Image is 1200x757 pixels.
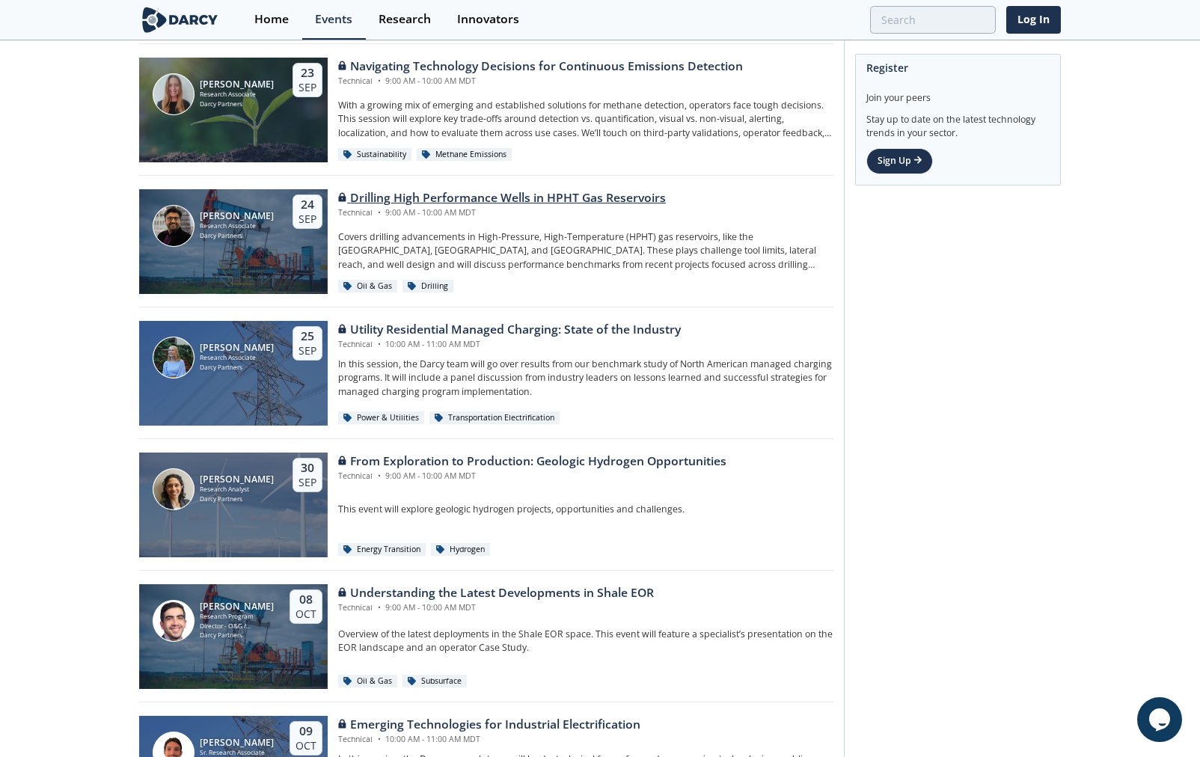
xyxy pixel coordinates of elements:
div: [PERSON_NAME] [200,601,277,612]
div: [PERSON_NAME] [200,343,274,353]
div: Technical 10:00 AM - 11:00 AM MDT [338,734,640,746]
img: Camila Behar [153,73,195,115]
div: Innovators [457,13,519,25]
p: With a growing mix of emerging and established solutions for methane detection, operators face to... [338,99,833,140]
div: 30 [299,461,316,476]
div: Sep [299,476,316,489]
span: • [375,734,383,744]
div: Power & Utilities [338,411,424,425]
div: Sep [299,81,316,94]
div: Technical 9:00 AM - 10:00 AM MDT [338,76,743,88]
div: Oil & Gas [338,675,397,688]
div: Hydrogen [431,543,490,557]
div: Understanding the Latest Developments in Shale EOR [338,584,654,602]
div: 25 [299,329,316,344]
a: Arsalan Ansari [PERSON_NAME] Research Associate Darcy Partners 24 Sep Drilling High Performance W... [139,189,833,294]
p: In this session, the Darcy team will go over results from our benchmark study of North American m... [338,358,833,399]
div: Events [315,13,352,25]
div: From Exploration to Production: Geologic Hydrogen Opportunities [338,453,726,471]
img: Sami Sultan [153,600,195,642]
div: Research Program Director - O&G / Sustainability [200,612,277,631]
div: Methane Emissions [417,148,512,162]
div: Energy Transition [338,543,426,557]
div: [PERSON_NAME] [200,474,274,485]
div: 09 [296,724,316,739]
div: Emerging Technologies for Industrial Electrification [338,716,640,734]
div: Research Associate [200,221,274,231]
div: [PERSON_NAME] [200,79,274,90]
div: Navigating Technology Decisions for Continuous Emissions Detection [338,58,743,76]
p: Overview of the latest deployments in the Shale EOR space. This event will feature a specialist’s... [338,628,833,655]
span: • [375,339,383,349]
div: Transportation Electrification [429,411,560,425]
a: Sami Sultan [PERSON_NAME] Research Program Director - O&G / Sustainability Darcy Partners 08 Oct ... [139,584,833,689]
div: Home [254,13,289,25]
img: Julieta Vidal [153,468,195,510]
div: Technical 9:00 AM - 10:00 AM MDT [338,471,726,482]
div: Oct [296,739,316,753]
div: [PERSON_NAME] [200,738,274,748]
div: Drilling [402,280,453,293]
a: Elizabeth Wilson [PERSON_NAME] Research Associate Darcy Partners 25 Sep Utility Residential Manag... [139,321,833,426]
img: Arsalan Ansari [153,205,195,247]
div: Sep [299,344,316,358]
div: Research Associate [200,90,274,99]
a: Julieta Vidal [PERSON_NAME] Research Analyst Darcy Partners 30 Sep From Exploration to Production... [139,453,833,557]
input: Advanced Search [870,6,996,34]
div: 08 [296,592,316,607]
div: Research Analyst [200,485,274,494]
div: Darcy Partners [200,631,277,640]
span: • [375,471,383,481]
span: • [375,207,383,218]
div: Darcy Partners [200,99,274,109]
div: Oct [296,607,316,621]
div: Darcy Partners [200,494,274,504]
div: Darcy Partners [200,363,274,373]
a: Log In [1006,6,1061,34]
div: Technical 9:00 AM - 10:00 AM MDT [338,602,654,614]
div: 23 [299,66,316,81]
div: Darcy Partners [200,231,274,241]
div: Sustainability [338,148,411,162]
div: Research Associate [200,353,274,363]
img: logo-wide.svg [139,7,221,33]
div: Sep [299,212,316,226]
span: • [375,602,383,613]
div: Oil & Gas [338,280,397,293]
div: Stay up to date on the latest technology trends in your sector. [866,105,1050,140]
span: • [375,76,383,86]
div: Subsurface [402,675,467,688]
div: [PERSON_NAME] [200,211,274,221]
div: Research [379,13,431,25]
iframe: chat widget [1137,697,1185,742]
p: Covers drilling advancements in High-Pressure, High-Temperature (HPHT) gas reservoirs, like the [... [338,230,833,272]
p: This event will explore geologic hydrogen projects, opportunities and challenges. [338,503,833,516]
a: Camila Behar [PERSON_NAME] Research Associate Darcy Partners 23 Sep Navigating Technology Decisio... [139,58,833,162]
div: Technical 10:00 AM - 11:00 AM MDT [338,339,681,351]
div: Technical 9:00 AM - 10:00 AM MDT [338,207,666,219]
div: Drilling High Performance Wells in HPHT Gas Reservoirs [338,189,666,207]
a: Sign Up [866,148,933,174]
div: Utility Residential Managed Charging: State of the Industry [338,321,681,339]
div: Register [866,55,1050,81]
div: Join your peers [866,81,1050,105]
div: 24 [299,197,316,212]
img: Elizabeth Wilson [153,337,195,378]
